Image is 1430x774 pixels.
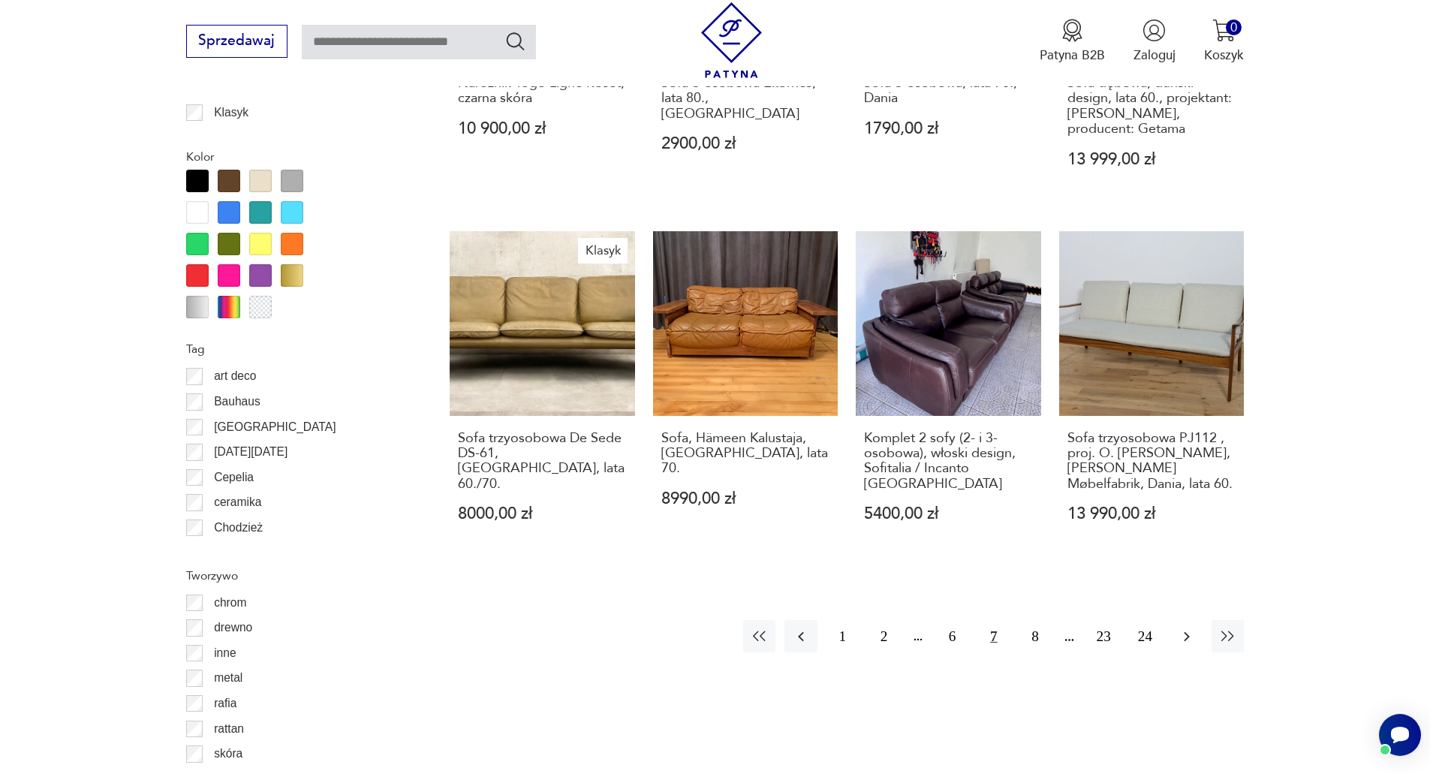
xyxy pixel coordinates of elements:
[1226,20,1242,35] div: 0
[186,25,288,58] button: Sprzedawaj
[1133,19,1176,64] button: Zaloguj
[458,431,627,492] h3: Sofa trzyosobowa De Sede DS-61, [GEOGRAPHIC_DATA], lata 60./70.
[1212,19,1236,42] img: Ikona koszyka
[214,392,260,411] p: Bauhaus
[1204,47,1244,64] p: Koszyk
[214,544,259,563] p: Ćmielów
[653,231,838,557] a: Sofa, Hämeen Kalustaja, Finlandia, lata 70.Sofa, Hämeen Kalustaja, [GEOGRAPHIC_DATA], lata 70.899...
[214,468,254,487] p: Cepelia
[214,442,288,462] p: [DATE][DATE]
[186,147,407,167] p: Kolor
[504,30,526,52] button: Szukaj
[214,719,244,739] p: rattan
[214,417,336,437] p: [GEOGRAPHIC_DATA]
[214,694,236,713] p: rafia
[214,103,248,122] p: Klasyk
[864,506,1033,522] p: 5400,00 zł
[1040,47,1105,64] p: Patyna B2B
[1019,620,1051,652] button: 8
[864,431,1033,492] h3: Komplet 2 sofy (2- i 3-osobowa), włoski design, Sofitalia / Incanto [GEOGRAPHIC_DATA]
[661,431,830,477] h3: Sofa, Hämeen Kalustaja, [GEOGRAPHIC_DATA], lata 70.
[1067,152,1236,167] p: 13 999,00 zł
[214,668,242,688] p: metal
[1379,714,1421,756] iframe: Smartsupp widget button
[1040,19,1105,64] a: Ikona medaluPatyna B2B
[661,136,830,152] p: 2900,00 zł
[1040,19,1105,64] button: Patyna B2B
[186,566,407,586] p: Tworzywo
[864,76,1033,107] h3: Sofa 3-osobowa, lata 70., Dania
[1067,431,1236,492] h3: Sofa trzyosobowa PJ112 , proj. O. [PERSON_NAME], [PERSON_NAME] Møbelfabrik, Dania, lata 60.
[214,366,256,386] p: art deco
[1067,506,1236,522] p: 13 990,00 zł
[826,620,859,652] button: 1
[1067,76,1236,137] h3: Sofa dębowa, duński design, lata 60., projektant: [PERSON_NAME], producent: Getama
[214,744,242,763] p: skóra
[868,620,900,652] button: 2
[214,643,236,663] p: inne
[661,76,830,122] h3: Sofa 3-osobowa Ekornes, lata 80., [GEOGRAPHIC_DATA]
[1059,231,1245,557] a: Sofa trzyosobowa PJ112 , proj. O. Wanscher, Poul Jeppesens Møbelfabrik, Dania, lata 60.Sofa trzyo...
[1204,19,1244,64] button: 0Koszyk
[694,2,769,78] img: Patyna - sklep z meblami i dekoracjami vintage
[458,506,627,522] p: 8000,00 zł
[458,121,627,137] p: 10 900,00 zł
[1061,19,1084,42] img: Ikona medalu
[186,36,288,48] a: Sprzedawaj
[458,76,627,107] h3: Narożnik Togo Ligne Roset, czarna skóra
[1133,47,1176,64] p: Zaloguj
[214,593,246,613] p: chrom
[186,339,407,359] p: Tag
[1142,19,1166,42] img: Ikonka użytkownika
[214,492,261,512] p: ceramika
[214,518,263,538] p: Chodzież
[1129,620,1161,652] button: 24
[450,231,635,557] a: KlasykSofa trzyosobowa De Sede DS-61, Szwajcaria, lata 60./70.Sofa trzyosobowa De Sede DS-61, [GE...
[936,620,968,652] button: 6
[864,121,1033,137] p: 1790,00 zł
[856,231,1041,557] a: Komplet 2 sofy (2- i 3-osobowa), włoski design, Sofitalia / Incanto ItaliaKomplet 2 sofy (2- i 3-...
[661,491,830,507] p: 8990,00 zł
[1088,620,1120,652] button: 23
[214,618,252,637] p: drewno
[977,620,1010,652] button: 7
